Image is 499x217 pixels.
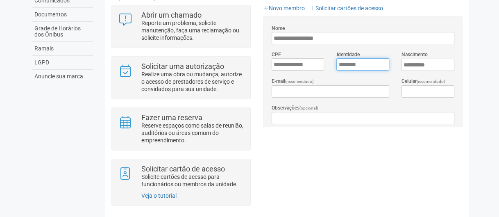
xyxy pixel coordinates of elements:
label: Identidade [336,51,359,58]
a: Anuncie sua marca [32,70,93,83]
span: (recomendado) [285,79,314,84]
span: (recomendado) [417,79,445,84]
p: Solicite cartões de acesso para funcionários ou membros da unidade. [141,173,244,188]
span: (opcional) [299,106,318,110]
strong: Fazer uma reserva [141,113,202,122]
p: Reserve espaços como salas de reunião, auditórios ou áreas comum do empreendimento. [141,122,244,144]
a: Solicitar cartão de acesso Solicite cartões de acesso para funcionários ou membros da unidade. [118,165,244,188]
label: Observações [272,104,318,112]
label: E-mail [272,78,314,85]
a: Solicitar cartões de acesso [310,5,383,11]
a: Documentos [32,8,93,22]
label: Celular [401,78,445,85]
strong: Solicitar uma autorização [141,62,224,71]
a: Novo membro [263,5,305,11]
label: Nascimento [401,51,428,58]
label: CPF [272,51,281,58]
a: Veja o tutorial [141,192,177,199]
a: Solicitar uma autorização Realize uma obra ou mudança, autorize o acesso de prestadores de serviç... [118,63,244,93]
a: Grade de Horários dos Ônibus [32,22,93,42]
label: Nome [272,25,285,32]
strong: Abrir um chamado [141,11,202,19]
p: Reporte um problema, solicite manutenção, faça uma reclamação ou solicite informações. [141,19,244,41]
p: Realize uma obra ou mudança, autorize o acesso de prestadores de serviço e convidados para sua un... [141,71,244,93]
a: Fazer uma reserva Reserve espaços como salas de reunião, auditórios ou áreas comum do empreendime... [118,114,244,144]
a: Abrir um chamado Reporte um problema, solicite manutenção, faça uma reclamação ou solicite inform... [118,11,244,41]
a: Ramais [32,42,93,56]
a: LGPD [32,56,93,70]
strong: Solicitar cartão de acesso [141,164,225,173]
